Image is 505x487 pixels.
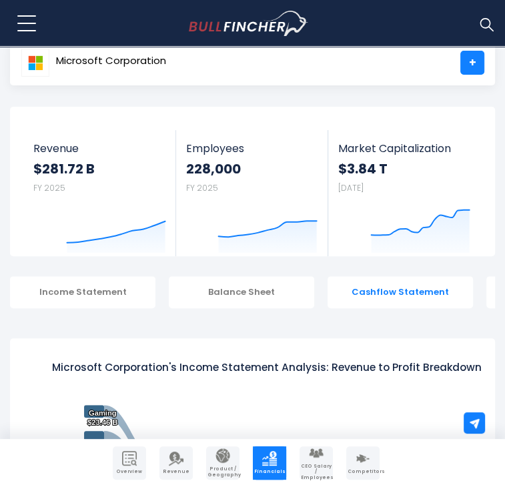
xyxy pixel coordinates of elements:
[186,142,318,155] span: Employees
[21,49,49,77] img: MSFT logo
[87,409,117,426] text: Gaming $23.46 B
[10,276,155,308] div: Income Statement
[114,469,145,474] span: Overview
[176,130,328,256] a: Employees 228,000 FY 2025
[21,51,167,75] a: Microsoft Corporation
[159,446,193,480] a: Company Revenue
[186,182,218,193] small: FY 2025
[338,160,470,177] strong: $3.84 T
[169,276,314,308] div: Balance Sheet
[338,142,470,155] span: Market Capitalization
[161,469,191,474] span: Revenue
[33,182,65,193] small: FY 2025
[254,469,285,474] span: Financials
[186,160,318,177] strong: 228,000
[328,276,473,308] div: Cashflow Statement
[189,11,308,36] img: Bullfincher logo
[338,182,364,193] small: [DATE]
[253,446,286,480] a: Company Financials
[348,469,378,474] span: Competitors
[189,11,332,36] a: Go to homepage
[300,446,333,480] a: Company Employees
[52,360,482,374] tspan: Microsoft Corporation's Income Statement Analysis: Revenue to Profit Breakdown
[460,51,484,75] a: +
[301,464,332,480] span: CEO Salary / Employees
[56,55,166,67] span: Microsoft Corporation
[33,142,166,155] span: Revenue
[206,446,239,480] a: Company Product/Geography
[23,130,176,256] a: Revenue $281.72 B FY 2025
[207,466,238,478] span: Product / Geography
[328,130,480,256] a: Market Capitalization $3.84 T [DATE]
[346,446,380,480] a: Company Competitors
[33,160,166,177] strong: $281.72 B
[113,446,146,480] a: Company Overview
